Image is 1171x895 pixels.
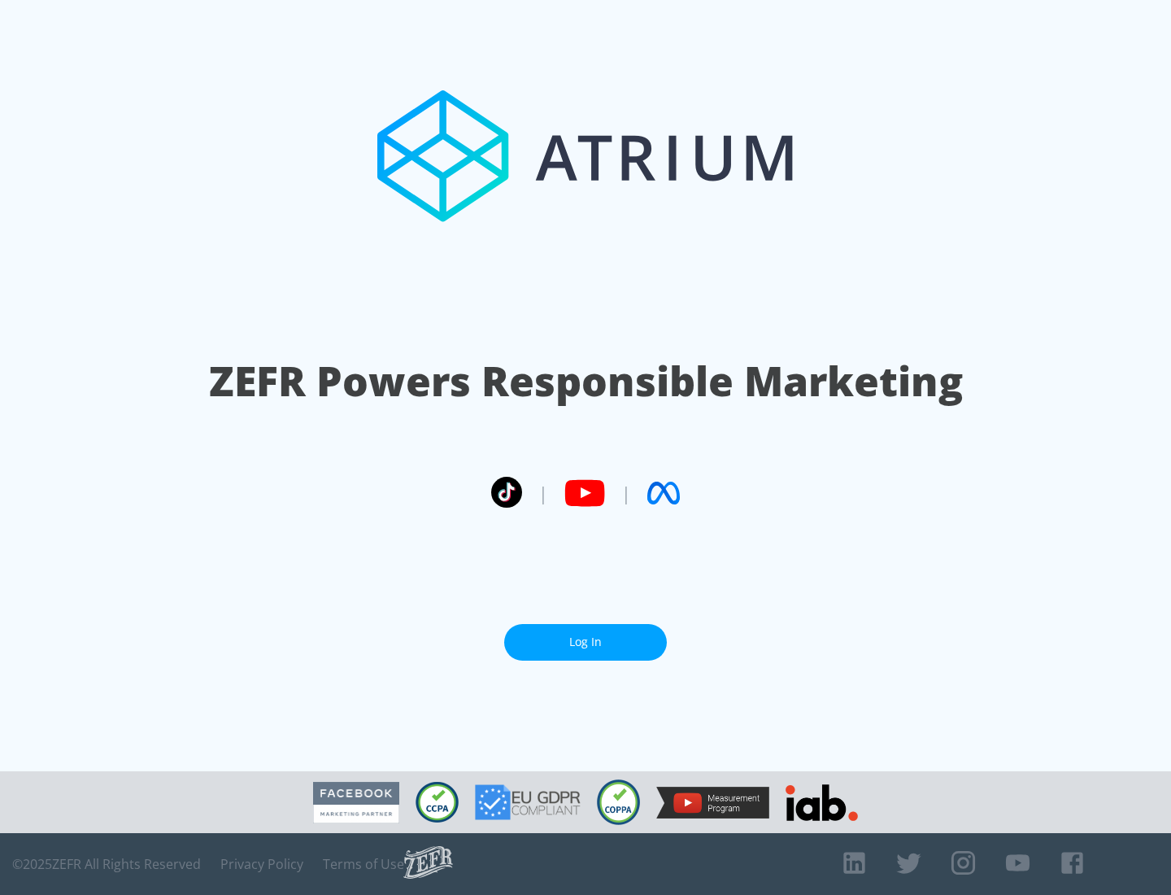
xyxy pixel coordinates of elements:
img: Facebook Marketing Partner [313,782,399,823]
a: Log In [504,624,667,661]
span: © 2025 ZEFR All Rights Reserved [12,856,201,872]
img: CCPA Compliant [416,782,459,823]
a: Terms of Use [323,856,404,872]
h1: ZEFR Powers Responsible Marketing [209,353,963,409]
img: COPPA Compliant [597,779,640,825]
span: | [621,481,631,505]
img: IAB [786,784,858,821]
a: Privacy Policy [220,856,303,872]
span: | [538,481,548,505]
img: YouTube Measurement Program [656,787,769,819]
img: GDPR Compliant [475,784,581,820]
